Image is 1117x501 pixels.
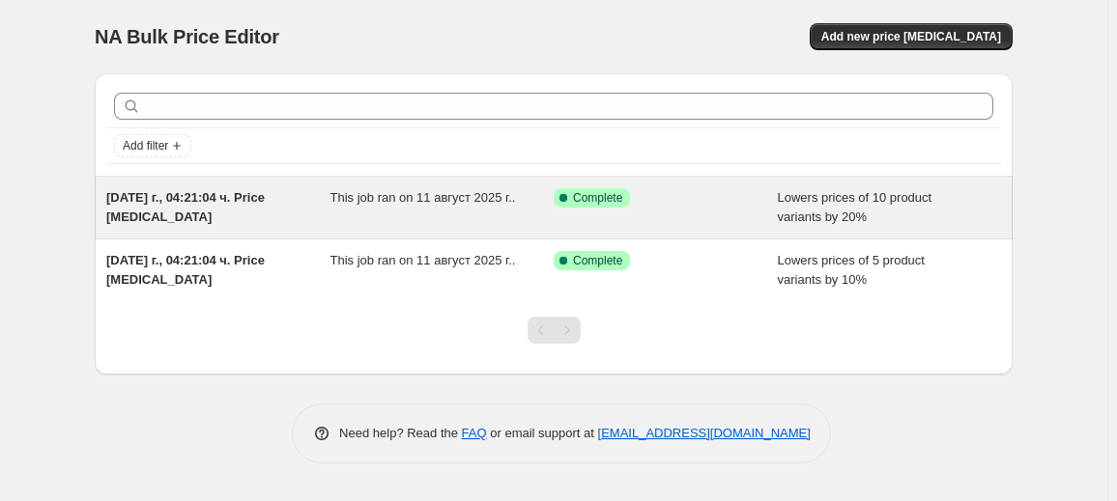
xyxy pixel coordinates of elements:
span: Need help? Read the [339,426,462,440]
span: Add filter [123,138,168,153]
a: FAQ [462,426,487,440]
button: Add filter [114,134,191,157]
span: Complete [573,190,622,206]
button: Add new price [MEDICAL_DATA] [810,23,1013,50]
nav: Pagination [528,317,581,344]
span: Add new price [MEDICAL_DATA] [821,29,1001,44]
span: This job ran on 11 август 2025 г.. [330,190,516,205]
span: This job ran on 11 август 2025 г.. [330,253,516,267]
span: Complete [573,253,622,268]
span: NA Bulk Price Editor [95,26,279,47]
a: [EMAIL_ADDRESS][DOMAIN_NAME] [598,426,811,440]
span: [DATE] г., 04:21:04 ч. Price [MEDICAL_DATA] [106,253,265,287]
span: or email support at [487,426,598,440]
span: Lowers prices of 5 product variants by 10% [778,253,925,287]
span: Lowers prices of 10 product variants by 20% [778,190,932,224]
span: [DATE] г., 04:21:04 ч. Price [MEDICAL_DATA] [106,190,265,224]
